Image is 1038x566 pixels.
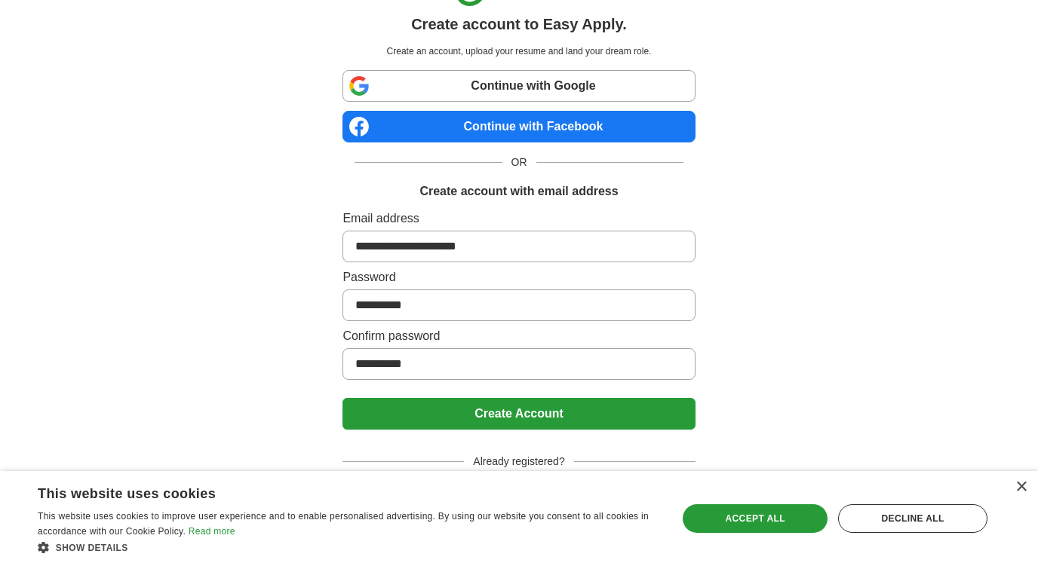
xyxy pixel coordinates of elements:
span: OR [502,155,536,170]
h1: Create account with email address [419,182,618,200]
h1: Create account to Easy Apply. [411,13,627,35]
button: Create Account [342,398,695,430]
label: Confirm password [342,327,695,345]
p: Create an account, upload your resume and land your dream role. [345,44,692,58]
div: Show details [38,540,659,555]
div: Accept all [683,504,828,533]
span: This website uses cookies to improve user experience and to enable personalised advertising. By u... [38,511,649,537]
span: Show details [56,543,128,553]
a: Continue with Facebook [342,111,695,142]
label: Email address [342,210,695,228]
span: Already registered? [464,454,573,470]
label: Password [342,268,695,286]
div: This website uses cookies [38,480,621,503]
div: Close [1015,482,1027,493]
a: Continue with Google [342,70,695,102]
div: Decline all [838,504,987,533]
a: Read more, opens a new window [189,526,235,537]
